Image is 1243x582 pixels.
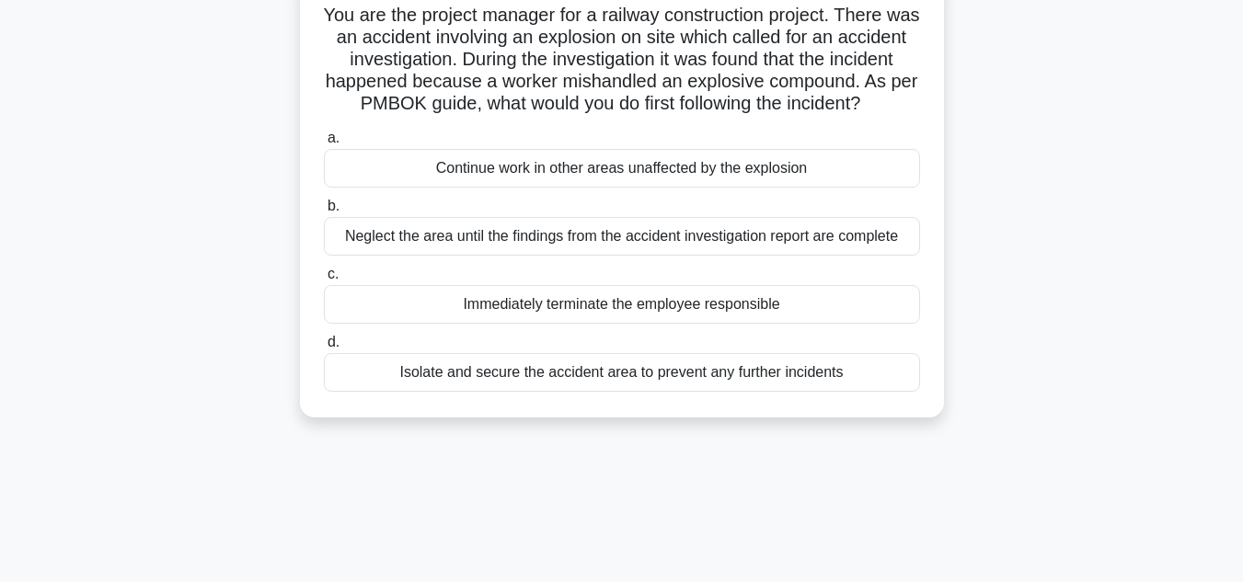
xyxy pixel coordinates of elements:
div: Isolate and secure the accident area to prevent any further incidents [324,353,920,392]
div: Immediately terminate the employee responsible [324,285,920,324]
span: d. [328,334,340,349]
span: b. [328,198,340,213]
div: Neglect the area until the findings from the accident investigation report are complete [324,217,920,256]
span: c. [328,266,339,281]
span: a. [328,130,340,145]
div: Continue work in other areas unaffected by the explosion [324,149,920,188]
h5: You are the project manager for a railway construction project. There was an accident involving a... [322,4,922,116]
